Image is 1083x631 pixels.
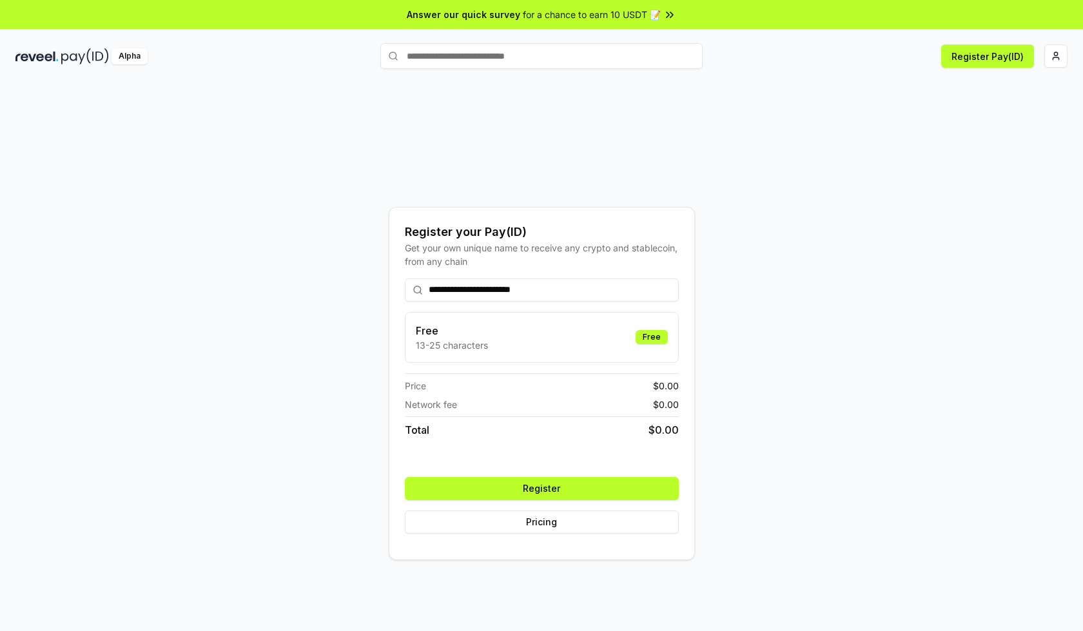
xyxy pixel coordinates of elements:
span: for a chance to earn 10 USDT 📝 [523,8,661,21]
span: Network fee [405,398,457,411]
div: Alpha [112,48,148,64]
h3: Free [416,323,488,338]
p: 13-25 characters [416,338,488,352]
span: Price [405,379,426,393]
img: reveel_dark [15,48,59,64]
span: $ 0.00 [653,379,679,393]
div: Register your Pay(ID) [405,223,679,241]
img: pay_id [61,48,109,64]
span: Total [405,422,429,438]
span: Answer our quick survey [407,8,520,21]
button: Register [405,477,679,500]
span: $ 0.00 [653,398,679,411]
button: Register Pay(ID) [941,44,1034,68]
span: $ 0.00 [649,422,679,438]
div: Get your own unique name to receive any crypto and stablecoin, from any chain [405,241,679,268]
div: Free [636,330,668,344]
button: Pricing [405,510,679,534]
